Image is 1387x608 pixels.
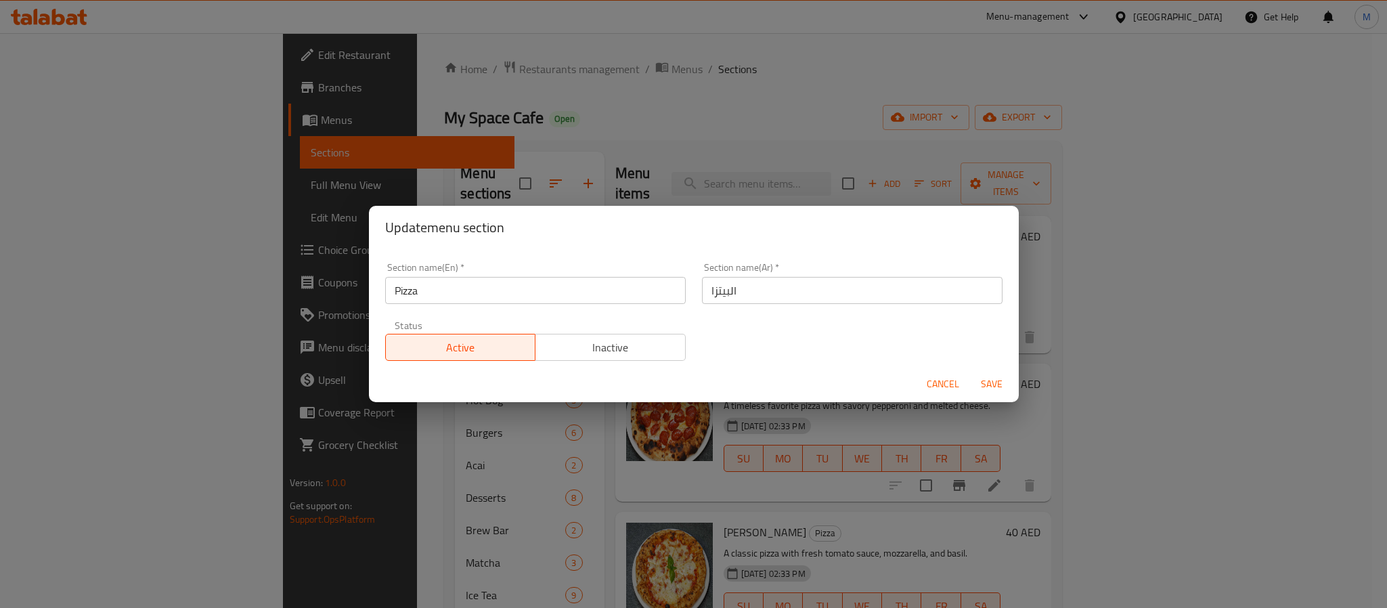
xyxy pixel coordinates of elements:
[385,217,1003,238] h2: Update menu section
[702,277,1003,304] input: Please enter section name(ar)
[535,334,686,361] button: Inactive
[385,334,536,361] button: Active
[385,277,686,304] input: Please enter section name(en)
[975,376,1008,393] span: Save
[921,372,965,397] button: Cancel
[391,338,531,357] span: Active
[927,376,959,393] span: Cancel
[970,372,1013,397] button: Save
[541,338,680,357] span: Inactive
